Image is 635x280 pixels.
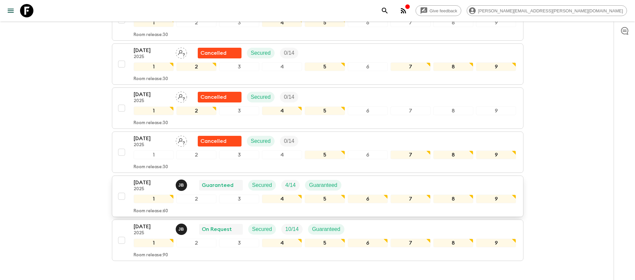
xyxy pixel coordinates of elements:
div: 8 [433,151,473,159]
div: 5 [305,239,345,247]
button: [DATE]2025Assign pack leaderFlash Pack cancellationSecuredTrip Fill123456789Room release:30 [112,43,523,85]
p: 2025 [134,187,170,192]
div: [PERSON_NAME][EMAIL_ADDRESS][PERSON_NAME][DOMAIN_NAME] [467,5,627,16]
div: 8 [433,106,473,115]
div: 2 [176,151,216,159]
div: 5 [305,151,345,159]
div: 5 [305,18,345,27]
div: Secured [248,180,276,191]
p: Room release: 60 [134,209,168,214]
div: 9 [476,239,516,247]
p: Cancelled [200,93,226,101]
span: Assign pack leader [176,49,187,55]
div: 8 [433,239,473,247]
div: 7 [390,151,431,159]
div: 8 [433,18,473,27]
div: 7 [390,62,431,71]
div: 7 [390,239,431,247]
div: Trip Fill [280,136,298,147]
div: 7 [390,18,431,27]
p: 0 / 14 [284,93,294,101]
div: 3 [219,18,259,27]
div: Trip Fill [281,180,300,191]
div: 4 [262,106,302,115]
p: 2025 [134,231,170,236]
span: Joe Bernini [176,182,188,187]
div: 9 [476,151,516,159]
div: 6 [348,106,388,115]
div: Trip Fill [280,48,298,58]
div: 9 [476,62,516,71]
div: Secured [248,224,276,235]
div: 1 [134,106,174,115]
div: Secured [247,48,275,58]
div: 6 [348,18,388,27]
div: Flash Pack cancellation [198,48,242,58]
div: 5 [305,195,345,203]
button: [DATE]2025Assign pack leaderFlash Pack cancellationSecuredTrip Fill123456789Room release:30 [112,87,523,129]
p: 10 / 14 [285,225,299,233]
div: 4 [262,195,302,203]
div: 7 [390,195,431,203]
div: 6 [348,239,388,247]
div: 9 [476,195,516,203]
div: 4 [262,18,302,27]
div: 2 [176,18,216,27]
p: [DATE] [134,179,170,187]
div: 1 [134,151,174,159]
div: 4 [262,151,302,159]
div: 3 [219,106,259,115]
p: J B [178,183,184,188]
span: Assign pack leader [176,93,187,99]
button: search adventures [378,4,391,17]
button: [DATE]2025Joe BerniniGuaranteedSecuredTrip FillGuaranteed123456789Room release:60 [112,176,523,217]
div: 1 [134,195,174,203]
span: Assign pack leader [176,137,187,143]
p: Cancelled [200,49,226,57]
p: Room release: 30 [134,165,168,170]
button: JB [176,180,188,191]
div: 3 [219,62,259,71]
p: 2025 [134,143,170,148]
div: 2 [176,106,216,115]
span: [PERSON_NAME][EMAIL_ADDRESS][PERSON_NAME][DOMAIN_NAME] [474,8,627,13]
p: 0 / 14 [284,49,294,57]
p: 0 / 14 [284,137,294,145]
div: 6 [348,195,388,203]
button: menu [4,4,17,17]
div: 2 [176,62,216,71]
button: [DATE]2025Assign pack leaderFlash Pack cancellationSecuredTrip Fill123456789Room release:30 [112,131,523,173]
span: Give feedback [426,8,461,13]
p: Room release: 90 [134,253,168,258]
button: JB [176,224,188,235]
div: Flash Pack cancellation [198,92,242,102]
div: 7 [390,106,431,115]
div: 8 [433,62,473,71]
p: 2025 [134,98,170,104]
div: 8 [433,195,473,203]
div: 1 [134,18,174,27]
p: [DATE] [134,134,170,143]
div: 6 [348,62,388,71]
div: 1 [134,239,174,247]
div: 3 [219,239,259,247]
p: [DATE] [134,46,170,54]
p: Secured [252,225,272,233]
p: 2025 [134,54,170,60]
p: On Request [202,225,232,233]
p: Guaranteed [202,181,233,189]
p: Room release: 30 [134,120,168,126]
div: Trip Fill [281,224,303,235]
div: 9 [476,18,516,27]
div: Trip Fill [280,92,298,102]
p: Secured [251,93,271,101]
p: J B [178,227,184,232]
div: 5 [305,62,345,71]
div: Secured [247,136,275,147]
p: Room release: 30 [134,32,168,38]
p: Room release: 30 [134,76,168,82]
span: Joe Bernini [176,226,188,231]
p: [DATE] [134,90,170,98]
p: Guaranteed [312,225,340,233]
div: 5 [305,106,345,115]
